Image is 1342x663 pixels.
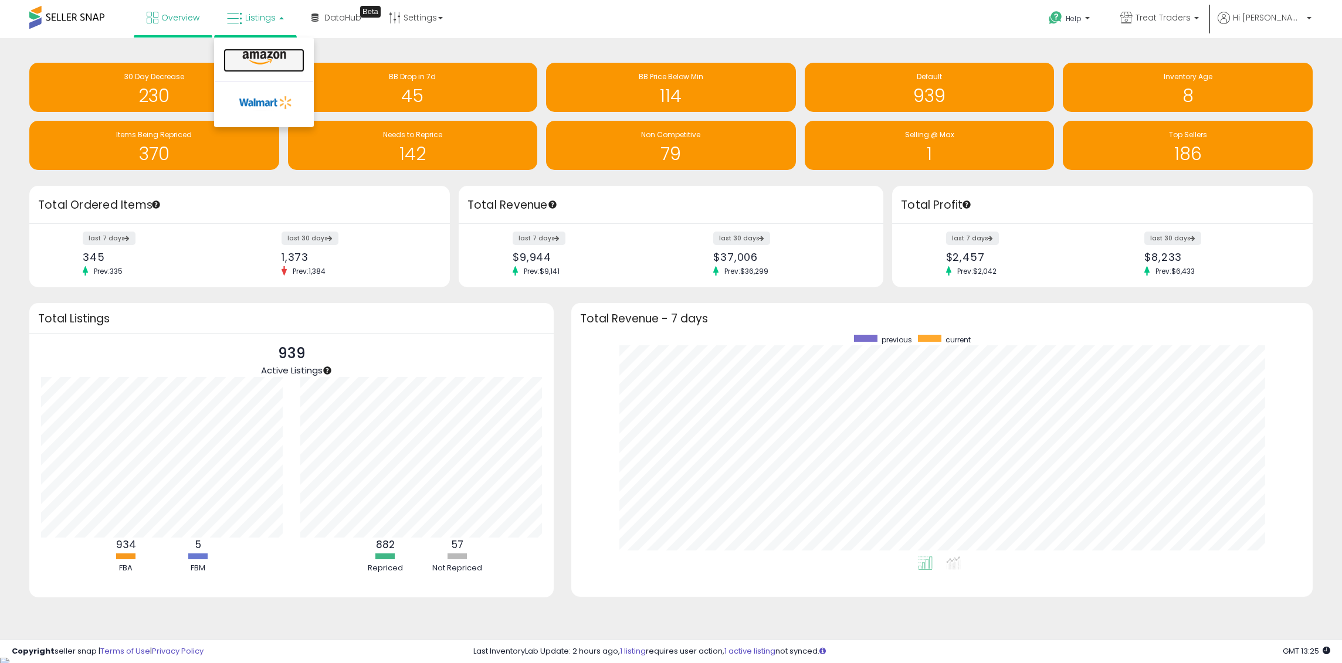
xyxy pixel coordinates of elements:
[152,645,204,657] a: Privacy Policy
[713,251,863,263] div: $37,006
[350,563,421,574] div: Repriced
[819,647,826,655] i: Click here to read more about un-synced listings.
[1144,232,1201,245] label: last 30 days
[29,121,279,170] a: Items Being Repriced 370
[473,646,1330,657] div: Last InventoryLab Update: 2 hours ago, requires user action, not synced.
[383,130,442,140] span: Needs to Reprice
[100,645,150,657] a: Terms of Use
[946,232,999,245] label: last 7 days
[261,342,323,365] p: 939
[1218,12,1311,38] a: Hi [PERSON_NAME]
[1048,11,1063,25] i: Get Help
[620,645,646,657] a: 1 listing
[422,563,493,574] div: Not Repriced
[901,197,1304,213] h3: Total Profit
[1169,130,1207,140] span: Top Sellers
[724,645,775,657] a: 1 active listing
[452,538,463,552] b: 57
[116,538,136,552] b: 934
[639,72,703,81] span: BB Price Below Min
[1164,72,1212,81] span: Inventory Age
[1039,2,1102,38] a: Help
[287,266,331,276] span: Prev: 1,384
[161,12,199,23] span: Overview
[294,86,532,106] h1: 45
[1136,12,1191,23] span: Treat Traders
[282,232,338,245] label: last 30 days
[151,199,161,210] div: Tooltip anchor
[282,251,429,263] div: 1,373
[641,130,700,140] span: Non Competitive
[35,86,273,106] h1: 230
[124,72,184,81] span: 30 Day Decrease
[288,63,538,112] a: BB Drop in 7d 45
[467,197,875,213] h3: Total Revenue
[917,72,942,81] span: Default
[360,6,381,18] div: Tooltip anchor
[195,538,201,552] b: 5
[288,121,538,170] a: Needs to Reprice 142
[811,86,1049,106] h1: 939
[1150,266,1201,276] span: Prev: $6,433
[91,563,161,574] div: FBA
[552,144,790,164] h1: 79
[83,232,135,245] label: last 7 days
[518,266,565,276] span: Prev: $9,141
[805,121,1055,170] a: Selling @ Max 1
[719,266,774,276] span: Prev: $36,299
[163,563,233,574] div: FBM
[546,63,796,112] a: BB Price Below Min 114
[12,645,55,657] strong: Copyright
[1144,251,1292,263] div: $8,233
[905,130,954,140] span: Selling @ Max
[1283,645,1330,657] span: 2025-08-11 13:25 GMT
[38,314,545,323] h3: Total Listings
[882,335,912,345] span: previous
[547,199,558,210] div: Tooltip anchor
[1063,121,1313,170] a: Top Sellers 186
[805,63,1055,112] a: Default 939
[513,251,662,263] div: $9,944
[713,232,770,245] label: last 30 days
[389,72,436,81] span: BB Drop in 7d
[951,266,1002,276] span: Prev: $2,042
[811,144,1049,164] h1: 1
[1233,12,1303,23] span: Hi [PERSON_NAME]
[29,63,279,112] a: 30 Day Decrease 230
[116,130,192,140] span: Items Being Repriced
[322,365,333,376] div: Tooltip anchor
[12,646,204,657] div: seller snap | |
[1063,63,1313,112] a: Inventory Age 8
[945,335,971,345] span: current
[1069,144,1307,164] h1: 186
[245,12,276,23] span: Listings
[552,86,790,106] h1: 114
[1069,86,1307,106] h1: 8
[376,538,395,552] b: 882
[83,251,231,263] div: 345
[35,144,273,164] h1: 370
[946,251,1094,263] div: $2,457
[1066,13,1082,23] span: Help
[324,12,361,23] span: DataHub
[580,314,1304,323] h3: Total Revenue - 7 days
[88,266,128,276] span: Prev: 335
[261,364,323,376] span: Active Listings
[294,144,532,164] h1: 142
[38,197,441,213] h3: Total Ordered Items
[961,199,972,210] div: Tooltip anchor
[546,121,796,170] a: Non Competitive 79
[513,232,565,245] label: last 7 days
